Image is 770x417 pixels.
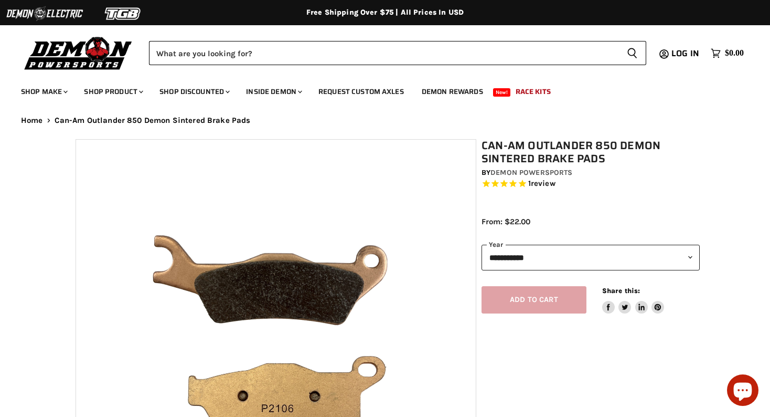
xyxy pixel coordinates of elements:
[602,287,640,295] span: Share this:
[618,41,646,65] button: Search
[493,88,511,97] span: New!
[149,41,618,65] input: Search
[667,49,705,58] a: Log in
[482,167,700,179] div: by
[13,77,741,102] ul: Main menu
[725,48,744,58] span: $0.00
[528,179,555,189] span: 1 reviews
[671,47,699,60] span: Log in
[238,81,308,102] a: Inside Demon
[482,245,700,270] select: year
[13,81,74,102] a: Shop Make
[490,168,572,177] a: Demon Powersports
[482,139,700,165] h1: Can-Am Outlander 850 Demon Sintered Brake Pads
[21,34,136,71] img: Demon Powersports
[76,81,149,102] a: Shop Product
[21,116,43,125] a: Home
[149,41,646,65] form: Product
[508,81,559,102] a: Race Kits
[311,81,412,102] a: Request Custom Axles
[152,81,236,102] a: Shop Discounted
[531,179,555,189] span: review
[724,374,762,409] inbox-online-store-chat: Shopify online store chat
[414,81,491,102] a: Demon Rewards
[5,4,84,24] img: Demon Electric Logo 2
[55,116,251,125] span: Can-Am Outlander 850 Demon Sintered Brake Pads
[602,286,665,314] aside: Share this:
[482,179,700,190] span: Rated 5.0 out of 5 stars 1 reviews
[84,4,163,24] img: TGB Logo 2
[482,217,530,226] span: From: $22.00
[705,46,749,61] a: $0.00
